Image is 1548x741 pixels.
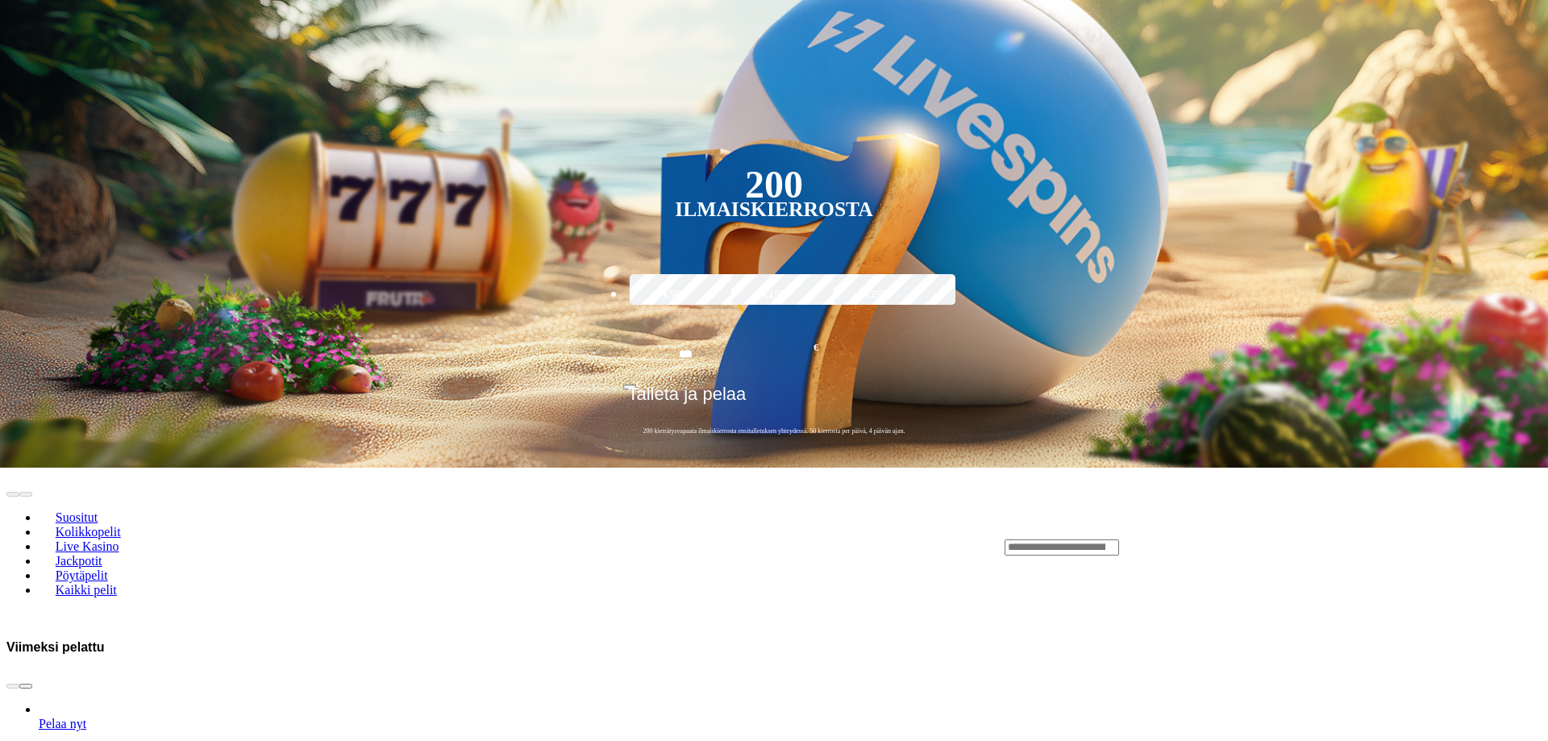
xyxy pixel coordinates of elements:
[39,717,86,731] a: Book of Dead
[39,717,86,731] span: Pelaa nyt
[6,492,19,497] button: prev slide
[623,427,926,435] span: 200 kierrätysvapaata ilmaiskierrosta ensitalletuksen yhteydessä. 50 kierrosta per päivä, 4 päivän...
[628,384,747,416] span: Talleta ja pelaa
[727,272,821,318] label: €150
[6,483,972,610] nav: Lobby
[39,564,124,588] a: Pöytäpelit
[39,549,119,573] a: Jackpotit
[626,272,719,318] label: €50
[49,554,109,568] span: Jackpotit
[19,492,32,497] button: next slide
[675,200,873,219] div: Ilmaiskierrosta
[636,379,641,389] span: €
[623,383,926,417] button: Talleta ja pelaa
[39,506,114,530] a: Suositut
[39,535,135,559] a: Live Kasino
[49,539,126,553] span: Live Kasino
[39,578,134,602] a: Kaikki pelit
[830,272,923,318] label: €250
[49,568,114,582] span: Pöytäpelit
[6,684,19,689] button: prev slide
[19,684,32,689] button: next slide
[745,175,803,194] div: 200
[39,520,137,544] a: Kolikkopelit
[814,340,818,356] span: €
[49,510,104,524] span: Suositut
[49,583,123,597] span: Kaikki pelit
[6,639,105,655] h3: Viimeksi pelattu
[6,468,1542,626] header: Lobby
[1005,539,1119,556] input: Search
[49,525,127,539] span: Kolikkopelit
